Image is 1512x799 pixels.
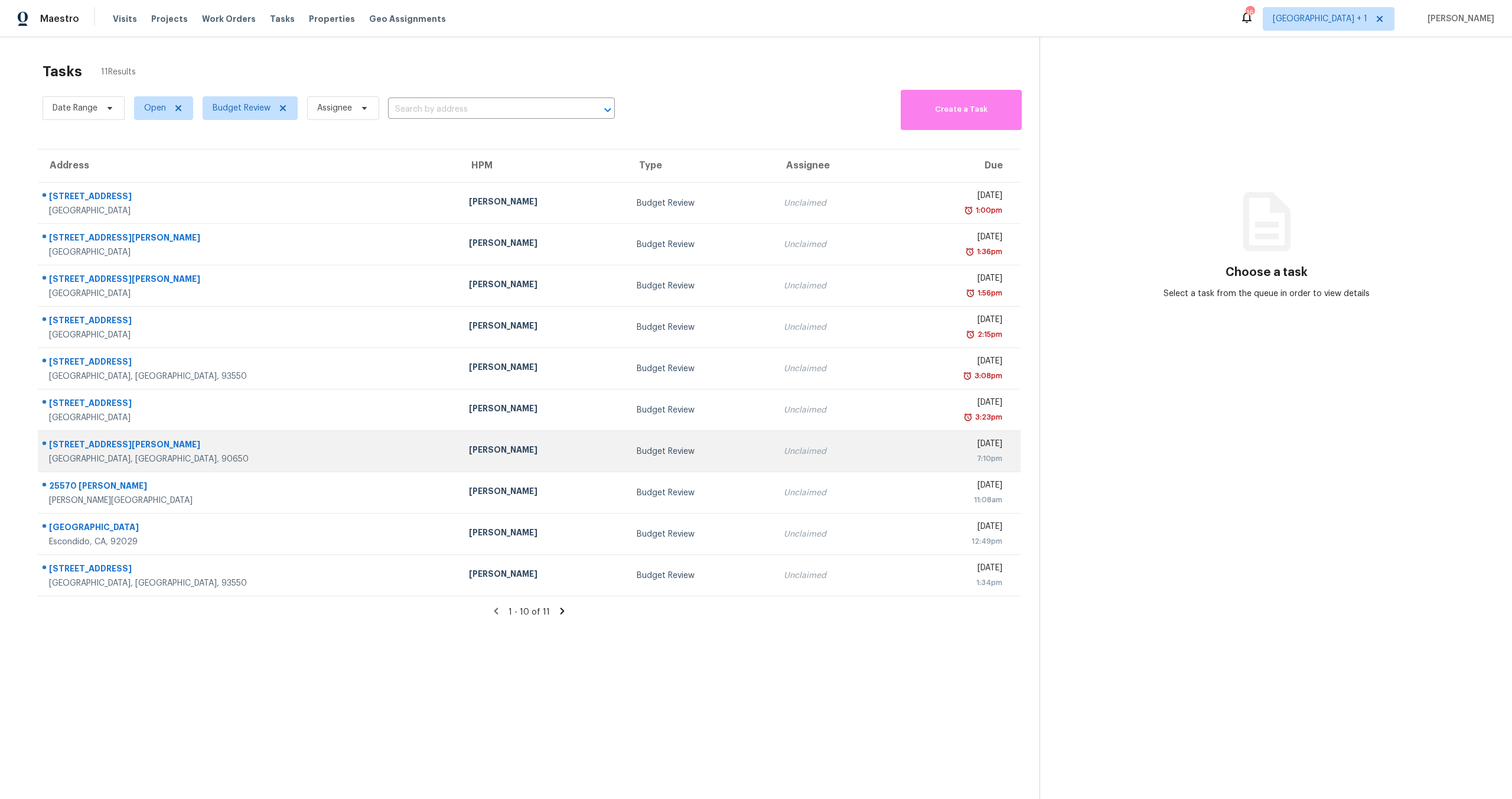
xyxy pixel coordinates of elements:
[49,480,450,495] div: 25570 [PERSON_NAME]
[460,150,627,183] th: HPM
[49,439,450,453] div: [STREET_ADDRESS][PERSON_NAME]
[1246,7,1254,19] div: 16
[784,446,882,457] div: Unclaimed
[469,320,617,334] div: [PERSON_NAME]
[972,370,1002,382] div: 3:08pm
[469,237,617,252] div: [PERSON_NAME]
[49,329,450,341] div: [GEOGRAPHIC_DATA]
[901,479,1002,494] div: [DATE]
[965,246,975,258] img: Overdue Alarm Icon
[966,329,975,340] img: Overdue Alarm Icon
[973,204,1002,216] div: 1:00pm
[784,528,882,540] div: Unclaimed
[151,13,188,25] span: Projects
[627,150,774,183] th: Type
[213,102,271,114] span: Budget Review
[892,150,1021,183] th: Due
[469,568,617,583] div: [PERSON_NAME]
[637,446,765,457] div: Budget Review
[388,100,582,119] input: Search by address
[49,397,450,412] div: [STREET_ADDRESS]
[1423,13,1494,25] span: [PERSON_NAME]
[38,150,460,183] th: Address
[49,371,450,382] div: [GEOGRAPHIC_DATA], [GEOGRAPHIC_DATA], 93550
[901,453,1002,465] div: 7:10pm
[901,272,1002,287] div: [DATE]
[901,314,1002,329] div: [DATE]
[784,404,882,416] div: Unclaimed
[49,288,450,300] div: [GEOGRAPHIC_DATA]
[49,495,450,506] div: [PERSON_NAME][GEOGRAPHIC_DATA]
[963,411,973,423] img: Overdue Alarm Icon
[901,562,1002,577] div: [DATE]
[49,536,450,548] div: Escondido, CA, 92029
[907,103,1016,116] span: Create a Task
[784,197,882,209] div: Unclaimed
[784,487,882,499] div: Unclaimed
[975,246,1002,258] div: 1:36pm
[469,527,617,541] div: [PERSON_NAME]
[1273,13,1367,25] span: [GEOGRAPHIC_DATA] + 1
[637,363,765,375] div: Budget Review
[101,66,136,78] span: 11 Results
[784,321,882,333] div: Unclaimed
[1153,288,1380,300] div: Select a task from the queue in order to view details
[49,205,450,217] div: [GEOGRAPHIC_DATA]
[637,321,765,333] div: Budget Review
[901,438,1002,453] div: [DATE]
[901,355,1002,370] div: [DATE]
[975,329,1002,340] div: 2:15pm
[637,197,765,209] div: Budget Review
[369,13,446,25] span: Geo Assignments
[784,280,882,292] div: Unclaimed
[784,363,882,375] div: Unclaimed
[637,487,765,499] div: Budget Review
[901,190,1002,204] div: [DATE]
[270,15,295,23] span: Tasks
[469,361,617,376] div: [PERSON_NAME]
[144,102,166,114] span: Open
[49,190,450,205] div: [STREET_ADDRESS]
[49,314,450,329] div: [STREET_ADDRESS]
[509,608,550,616] span: 1 - 10 of 11
[901,535,1002,547] div: 12:49pm
[637,239,765,251] div: Budget Review
[637,570,765,582] div: Budget Review
[637,280,765,292] div: Budget Review
[469,485,617,500] div: [PERSON_NAME]
[49,246,450,258] div: [GEOGRAPHIC_DATA]
[49,232,450,246] div: [STREET_ADDRESS][PERSON_NAME]
[317,102,352,114] span: Assignee
[901,397,1002,411] div: [DATE]
[963,370,972,382] img: Overdue Alarm Icon
[1226,267,1308,278] h3: Choose a task
[973,411,1002,423] div: 3:23pm
[784,239,882,251] div: Unclaimed
[975,287,1002,299] div: 1:56pm
[901,494,1002,506] div: 11:08am
[901,521,1002,535] div: [DATE]
[113,13,137,25] span: Visits
[53,102,97,114] span: Date Range
[599,102,616,118] button: Open
[637,404,765,416] div: Budget Review
[966,287,975,299] img: Overdue Alarm Icon
[49,273,450,288] div: [STREET_ADDRESS][PERSON_NAME]
[309,13,355,25] span: Properties
[40,13,79,25] span: Maestro
[49,577,450,589] div: [GEOGRAPHIC_DATA], [GEOGRAPHIC_DATA], 93550
[49,453,450,465] div: [GEOGRAPHIC_DATA], [GEOGRAPHIC_DATA], 90650
[637,528,765,540] div: Budget Review
[49,356,450,371] div: [STREET_ADDRESS]
[49,563,450,577] div: [STREET_ADDRESS]
[901,90,1022,130] button: Create a Task
[901,577,1002,589] div: 1:34pm
[469,402,617,417] div: [PERSON_NAME]
[774,150,892,183] th: Assignee
[49,412,450,424] div: [GEOGRAPHIC_DATA]
[901,231,1002,246] div: [DATE]
[469,196,617,210] div: [PERSON_NAME]
[784,570,882,582] div: Unclaimed
[49,521,450,536] div: [GEOGRAPHIC_DATA]
[43,66,82,77] h2: Tasks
